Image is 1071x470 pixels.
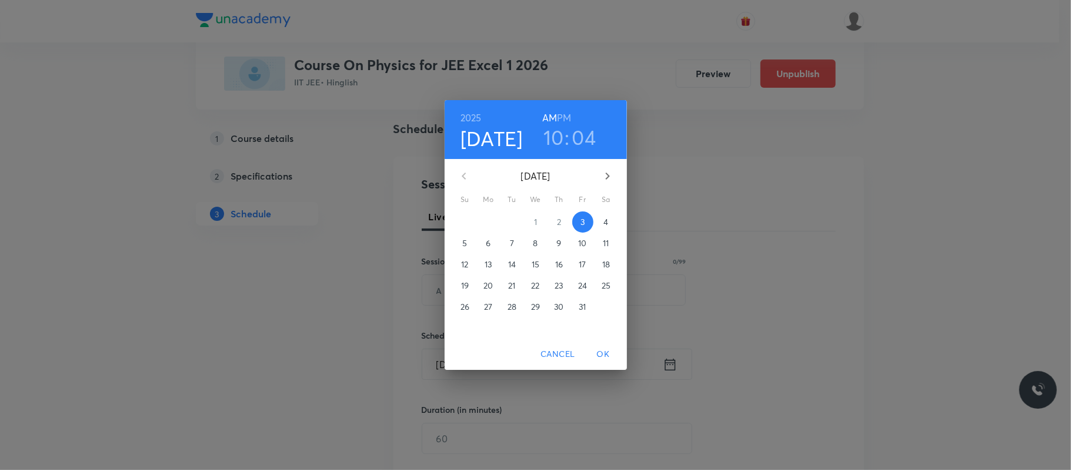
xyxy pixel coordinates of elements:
button: OK [585,343,622,365]
button: 2025 [461,110,482,126]
button: 22 [525,275,546,296]
button: 04 [572,125,596,150]
button: 17 [572,254,593,275]
p: 29 [531,301,540,313]
button: 19 [455,275,476,296]
p: 5 [462,237,467,249]
p: 22 [531,280,539,292]
p: 20 [483,280,493,292]
p: 14 [508,259,516,270]
button: 26 [455,296,476,317]
button: 21 [502,275,523,296]
button: 16 [549,254,570,275]
p: 9 [556,237,561,249]
button: 10 [543,125,564,150]
button: AM [542,110,557,126]
p: 28 [508,301,516,313]
button: 25 [596,275,617,296]
button: 18 [596,254,617,275]
p: 10 [578,237,586,249]
button: 11 [596,233,617,254]
p: 23 [555,280,563,292]
button: 15 [525,254,546,275]
p: 15 [532,259,539,270]
span: Sa [596,194,617,206]
span: Su [455,194,476,206]
button: 6 [478,233,499,254]
p: 6 [486,237,491,249]
p: 8 [533,237,538,249]
p: 18 [602,259,610,270]
button: PM [557,110,571,126]
button: Cancel [536,343,579,365]
p: 21 [508,280,515,292]
p: 7 [510,237,514,249]
button: 13 [478,254,499,275]
p: 26 [461,301,469,313]
span: Cancel [540,347,575,362]
button: 8 [525,233,546,254]
button: [DATE] [461,126,523,151]
p: 19 [461,280,469,292]
button: 23 [549,275,570,296]
p: 11 [603,237,609,249]
button: 9 [549,233,570,254]
button: 14 [502,254,523,275]
h3: : [565,125,569,150]
button: 3 [572,211,593,233]
p: 27 [484,301,492,313]
p: 4 [603,216,608,228]
span: Th [549,194,570,206]
p: 25 [602,280,610,292]
p: 12 [461,259,468,270]
button: 4 [596,211,617,233]
button: 28 [502,296,523,317]
p: 16 [555,259,563,270]
button: 24 [572,275,593,296]
span: We [525,194,546,206]
button: 5 [455,233,476,254]
button: 30 [549,296,570,317]
p: 30 [554,301,563,313]
button: 12 [455,254,476,275]
span: OK [589,347,618,362]
button: 20 [478,275,499,296]
button: 7 [502,233,523,254]
p: 3 [580,216,585,228]
button: 27 [478,296,499,317]
button: 10 [572,233,593,254]
button: 29 [525,296,546,317]
span: Tu [502,194,523,206]
span: Fr [572,194,593,206]
p: [DATE] [478,169,593,183]
span: Mo [478,194,499,206]
p: 13 [485,259,492,270]
p: 31 [579,301,586,313]
p: 17 [579,259,586,270]
button: 31 [572,296,593,317]
p: 24 [578,280,587,292]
